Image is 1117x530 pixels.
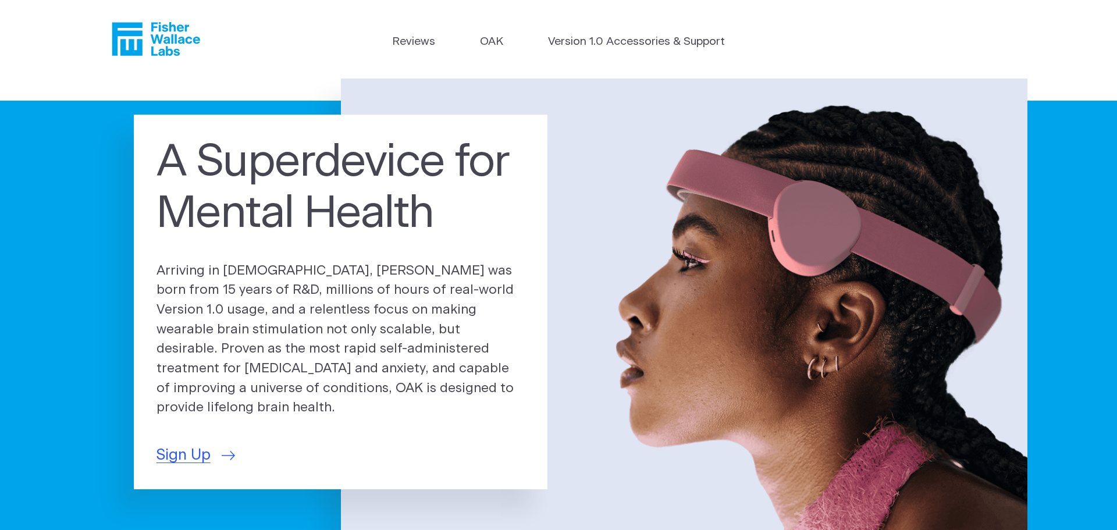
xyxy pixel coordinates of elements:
h1: A Superdevice for Mental Health [156,137,525,240]
a: Fisher Wallace [112,22,200,56]
a: OAK [480,34,503,51]
p: Arriving in [DEMOGRAPHIC_DATA], [PERSON_NAME] was born from 15 years of R&D, millions of hours of... [156,261,525,418]
a: Version 1.0 Accessories & Support [548,34,725,51]
span: Sign Up [156,444,211,467]
a: Sign Up [156,444,235,467]
a: Reviews [392,34,435,51]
